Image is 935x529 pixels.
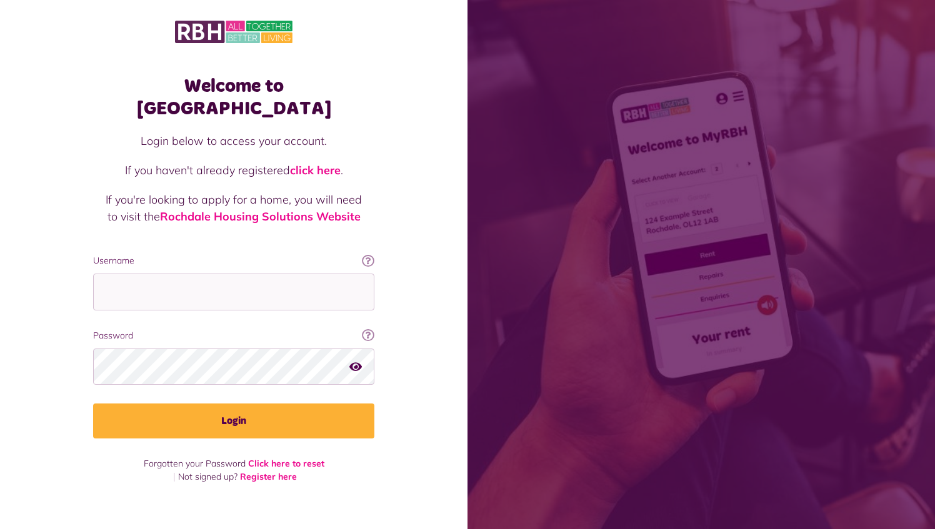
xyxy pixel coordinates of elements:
[240,471,297,482] a: Register here
[178,471,237,482] span: Not signed up?
[93,75,374,120] h1: Welcome to [GEOGRAPHIC_DATA]
[106,191,362,225] p: If you're looking to apply for a home, you will need to visit the
[93,403,374,438] button: Login
[160,209,361,224] a: Rochdale Housing Solutions Website
[93,254,374,267] label: Username
[106,162,362,179] p: If you haven't already registered .
[93,329,374,342] label: Password
[106,132,362,149] p: Login below to access your account.
[290,163,341,177] a: click here
[248,458,324,469] a: Click here to reset
[175,19,292,45] img: MyRBH
[144,458,246,469] span: Forgotten your Password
